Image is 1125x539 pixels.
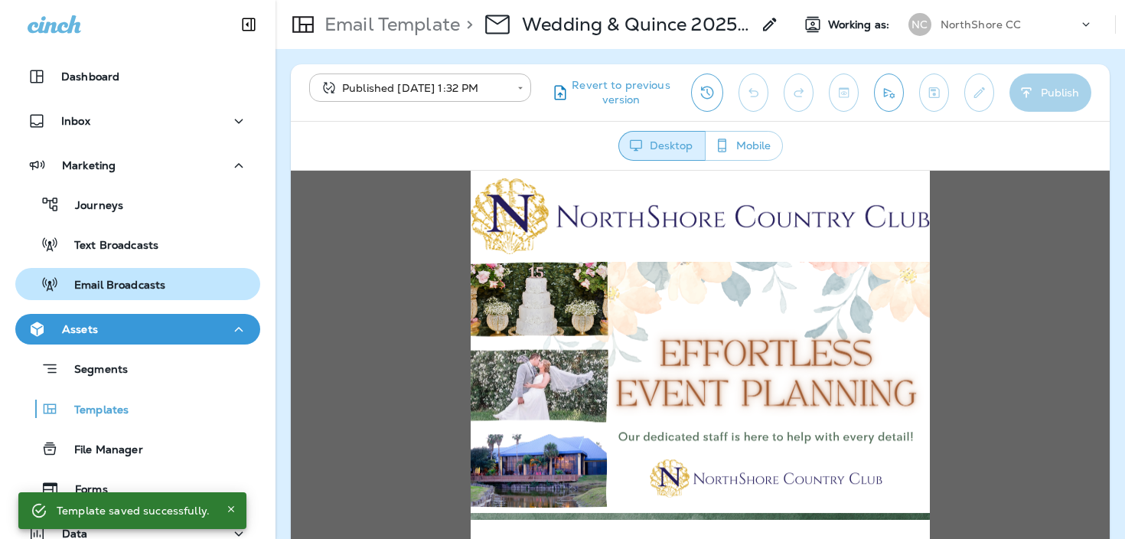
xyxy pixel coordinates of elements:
[618,131,706,161] button: Desktop
[15,352,260,385] button: Segments
[15,314,260,345] button: Assets
[57,497,210,524] div: Template saved successfully.
[62,323,98,335] p: Assets
[180,8,639,83] img: NorthShore-Logo.png
[828,18,893,31] span: Working as:
[59,363,128,378] p: Segments
[239,368,580,394] strong: Your Ideal Coastal Bend Destination
[318,13,460,36] p: Email Template
[59,403,129,418] p: Templates
[59,443,143,458] p: File Manager
[460,13,473,36] p: >
[15,268,260,300] button: Email Broadcasts
[15,150,260,181] button: Marketing
[60,483,108,498] p: Forms
[61,115,90,127] p: Inbox
[941,18,1022,31] p: NorthShore CC
[691,73,723,112] button: View Changelog
[543,73,679,112] button: Revert to previous version
[227,9,270,40] button: Collapse Sidebar
[522,13,752,36] p: Wedding & Quince 2025 - 9/23
[59,279,165,293] p: Email Broadcasts
[15,433,260,465] button: File Manager
[222,500,240,518] button: Close
[569,78,673,107] span: Revert to previous version
[15,106,260,136] button: Inbox
[59,239,158,253] p: Text Broadcasts
[15,472,260,505] button: Forms
[61,70,119,83] p: Dashboard
[60,199,123,214] p: Journeys
[908,13,931,36] div: NC
[15,228,260,260] button: Text Broadcasts
[874,73,904,112] button: Send test email
[15,188,260,220] button: Journeys
[15,393,260,425] button: Templates
[705,131,783,161] button: Mobile
[180,91,639,350] img: Northshore-CC--Wedding--Quincenera--blog.png
[62,159,116,171] p: Marketing
[15,61,260,92] button: Dashboard
[320,80,507,96] div: Published [DATE] 1:32 PM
